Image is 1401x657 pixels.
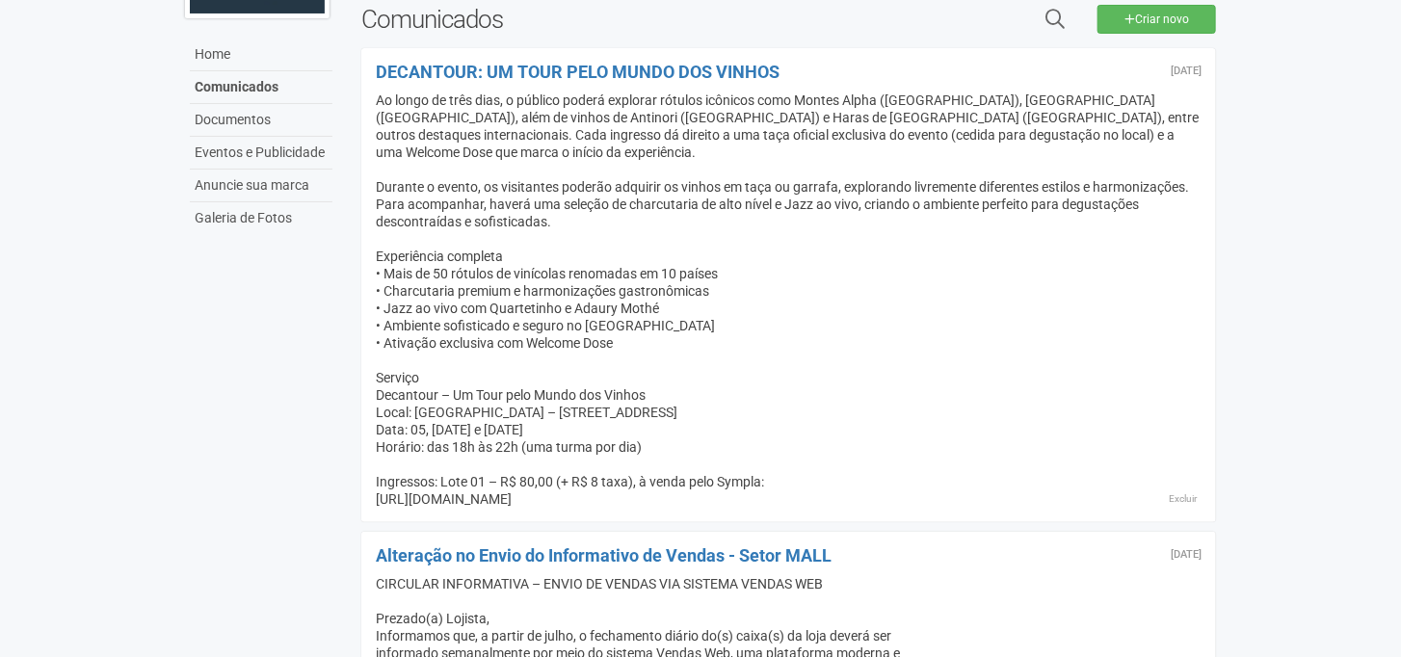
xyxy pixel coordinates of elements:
[376,62,780,82] a: DECANTOUR: UM TOUR PELO MUNDO DOS VINHOS
[376,92,1202,508] div: Ao longo de três dias, o público poderá explorar rótulos icônicos como Montes Alpha ([GEOGRAPHIC_...
[376,545,832,565] a: Alteração no Envio do Informativo de Vendas - Setor MALL
[190,104,332,137] a: Documentos
[190,71,332,104] a: Comunicados
[376,575,1202,592] div: CIRCULAR INFORMATIVA – ENVIO DE VENDAS VIA SISTEMA VENDAS WEB
[1171,549,1202,561] div: Terça-feira, 15 de julho de 2025 às 12:29
[376,610,1202,627] div: Prezado(a) Lojista,
[190,137,332,170] a: Eventos e Publicidade
[1164,488,1202,509] a: Excluir
[376,627,1202,644] div: Informamos que, a partir de julho, o fechamento diário do(s) caixa(s) da loja deverá ser
[361,5,848,34] h2: Comunicados
[190,39,332,71] a: Home
[190,170,332,202] a: Anuncie sua marca
[190,202,332,234] a: Galeria de Fotos
[1171,66,1202,77] div: Segunda-feira, 1 de setembro de 2025 às 18:43
[1097,5,1216,34] a: Criar novo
